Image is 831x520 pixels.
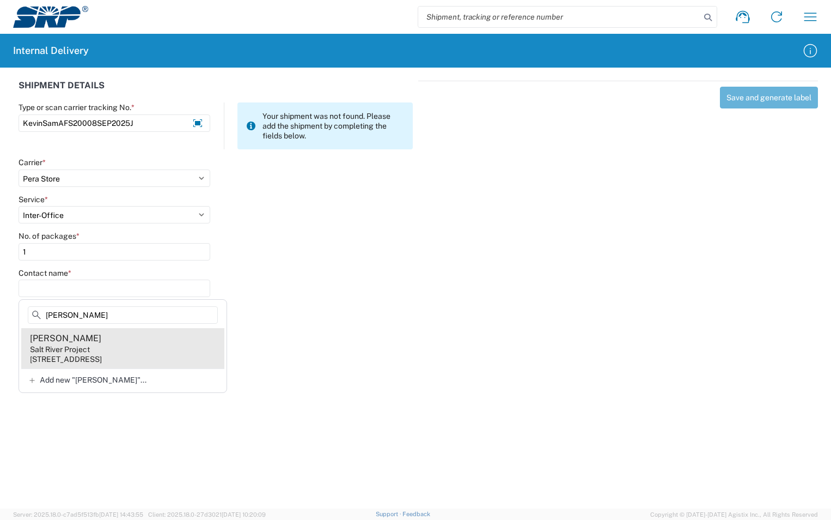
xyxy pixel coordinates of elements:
[30,344,90,354] div: Salt River Project
[99,511,143,518] span: [DATE] 14:43:55
[19,102,135,112] label: Type or scan carrier tracking No.
[148,511,266,518] span: Client: 2025.18.0-27d3021
[418,7,700,27] input: Shipment, tracking or reference number
[19,158,46,167] label: Carrier
[19,268,71,278] label: Contact name
[650,510,818,519] span: Copyright © [DATE]-[DATE] Agistix Inc., All Rights Reserved
[19,195,48,204] label: Service
[13,44,89,57] h2: Internal Delivery
[19,231,80,241] label: No. of packages
[262,111,405,141] span: Your shipment was not found. Please add the shipment by completing the fields below.
[13,511,143,518] span: Server: 2025.18.0-c7ad5f513fb
[30,354,102,364] div: [STREET_ADDRESS]
[13,6,88,28] img: srp
[40,375,146,385] span: Add new "[PERSON_NAME]"...
[19,81,413,102] div: SHIPMENT DETAILS
[222,511,266,518] span: [DATE] 10:20:09
[376,511,403,517] a: Support
[402,511,430,517] a: Feedback
[30,332,101,344] div: [PERSON_NAME]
